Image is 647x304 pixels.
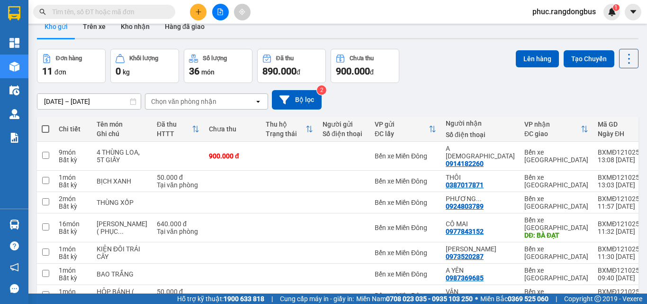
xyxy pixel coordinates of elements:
[370,68,374,76] span: đ
[446,160,484,167] div: 0914182260
[276,55,294,62] div: Đã thu
[446,274,484,282] div: 0987369685
[157,130,192,138] div: HTTT
[446,245,515,253] div: LÊ PHƯƠNG
[375,152,436,160] div: Bến xe Miền Đông
[217,9,224,15] span: file-add
[524,231,588,239] div: DĐ: BÀ ĐẠT
[475,297,478,301] span: ⚪️
[54,68,66,76] span: đơn
[350,55,374,62] div: Chưa thu
[212,4,229,20] button: file-add
[556,294,557,304] span: |
[375,120,429,128] div: VP gửi
[59,203,87,210] div: Bất kỳ
[59,274,87,282] div: Bất kỳ
[446,145,515,160] div: A GIÁO
[157,15,212,38] button: Hàng đã giao
[614,4,618,11] span: 1
[59,220,87,228] div: 16 món
[524,267,588,282] div: Bến xe [GEOGRAPHIC_DATA]
[65,51,126,83] li: VP Bến xe [GEOGRAPHIC_DATA]
[42,65,53,77] span: 11
[525,6,603,18] span: phuc.rangdongbus
[203,55,227,62] div: Số lượng
[524,195,588,210] div: Bến xe [GEOGRAPHIC_DATA]
[625,4,641,20] button: caret-down
[356,294,473,304] span: Miền Nam
[266,130,306,138] div: Trạng thái
[190,4,207,20] button: plus
[59,245,87,253] div: 1 món
[9,38,19,48] img: dashboard-icon
[370,117,441,142] th: Toggle SortBy
[151,97,216,106] div: Chọn văn phòng nhận
[97,220,147,235] div: BAO KHOAI ( PHỤC THU)
[195,9,202,15] span: plus
[37,15,75,38] button: Kho gửi
[37,49,106,83] button: Đơn hàng11đơn
[8,6,20,20] img: logo-vxr
[446,288,515,295] div: VÂN
[524,130,581,138] div: ĐC giao
[446,228,484,235] div: 0977843152
[516,50,559,67] button: Lên hàng
[272,90,322,110] button: Bộ lọc
[59,288,87,295] div: 1 món
[446,120,515,127] div: Người nhận
[280,294,354,304] span: Cung cấp máy in - giấy in:
[59,267,87,274] div: 1 món
[129,55,158,62] div: Khối lượng
[524,148,588,164] div: Bến xe [GEOGRAPHIC_DATA]
[524,288,588,303] div: Bến xe [GEOGRAPHIC_DATA]
[446,195,515,203] div: PHƯƠNG ĐỒNG LỢI
[189,65,199,77] span: 36
[524,216,588,231] div: Bến xe [GEOGRAPHIC_DATA]
[336,65,370,77] span: 900.000
[9,109,19,119] img: warehouse-icon
[234,4,251,20] button: aim
[261,117,318,142] th: Toggle SortBy
[116,65,121,77] span: 0
[323,130,365,138] div: Số điện thoại
[446,220,515,228] div: CÔ MAI
[37,94,141,109] input: Select a date range.
[262,65,297,77] span: 890.000
[271,294,273,304] span: |
[608,8,616,16] img: icon-new-feature
[5,5,137,40] li: Rạng Đông Buslines
[476,195,482,203] span: ...
[323,120,365,128] div: Người gửi
[97,177,147,185] div: BỊCH XANH
[209,125,256,133] div: Chưa thu
[9,133,19,143] img: solution-icon
[157,220,199,228] div: 640.000 đ
[524,245,588,260] div: Bến xe [GEOGRAPHIC_DATA]
[110,49,179,83] button: Khối lượng0kg
[9,62,19,72] img: warehouse-icon
[97,148,147,164] div: 4 THÙNG LOA, 5T GIẤY
[56,55,82,62] div: Đơn hàng
[123,68,130,76] span: kg
[59,253,87,260] div: Bất kỳ
[446,203,484,210] div: 0924803789
[97,120,147,128] div: Tên món
[297,68,300,76] span: đ
[564,50,614,67] button: Tạo Chuyến
[257,49,326,83] button: Đã thu890.000đ
[598,120,647,128] div: Mã GD
[157,181,199,189] div: Tại văn phòng
[201,68,215,76] span: món
[59,125,87,133] div: Chi tiết
[9,85,19,95] img: warehouse-icon
[75,15,113,38] button: Trên xe
[629,8,638,16] span: caret-down
[118,228,124,235] span: ...
[375,224,436,231] div: Bến xe Miền Đông
[239,9,245,15] span: aim
[10,241,19,250] span: question-circle
[375,270,436,278] div: Bến xe Miền Đông
[386,295,473,303] strong: 0708 023 035 - 0935 103 250
[524,174,588,189] div: Bến xe [GEOGRAPHIC_DATA]
[59,228,87,235] div: Bất kỳ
